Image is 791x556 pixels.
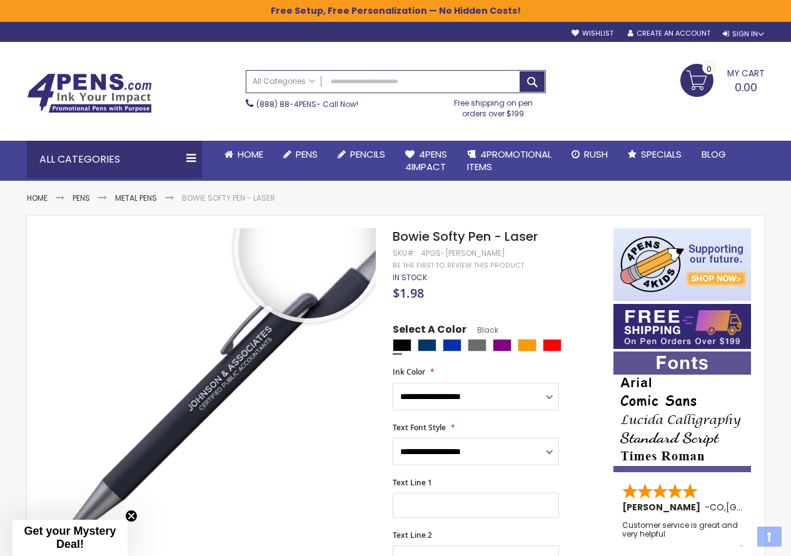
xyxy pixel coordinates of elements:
[757,527,782,547] a: Top
[214,141,273,168] a: Home
[457,141,562,181] a: 4PROMOTIONALITEMS
[393,477,432,488] span: Text Line 1
[613,304,751,349] img: Free shipping on orders over $199
[628,29,710,38] a: Create an Account
[562,141,618,168] a: Rush
[393,248,416,258] strong: SKU
[622,501,705,513] span: [PERSON_NAME]
[393,530,432,540] span: Text Line 2
[584,148,608,161] span: Rush
[393,273,427,283] div: Availability
[467,148,552,173] span: 4PROMOTIONAL ITEMS
[393,285,424,301] span: $1.98
[393,422,446,433] span: Text Font Style
[182,193,275,203] li: Bowie Softy Pen - Laser
[393,261,524,270] a: Be the first to review this product
[393,339,411,351] div: Black
[73,193,90,203] a: Pens
[13,520,128,556] div: Get your Mystery Deal!Close teaser
[723,29,764,39] div: Sign In
[24,525,116,550] span: Get your Mystery Deal!
[405,148,447,173] span: 4Pens 4impact
[393,228,538,245] span: Bowie Softy Pen - Laser
[421,248,505,258] div: 4PGS-[PERSON_NAME]
[680,64,765,95] a: 0.00 0
[238,148,263,161] span: Home
[622,521,743,548] div: Customer service is great and very helpful
[246,71,321,91] a: All Categories
[641,148,682,161] span: Specials
[125,510,138,522] button: Close teaser
[735,79,757,95] span: 0.00
[350,148,385,161] span: Pencils
[27,141,202,178] div: All Categories
[443,339,461,351] div: Blue
[543,339,562,351] div: Red
[613,228,751,301] img: 4pens 4 kids
[256,99,358,109] span: - Call Now!
[393,323,466,340] span: Select A Color
[393,272,427,283] span: In stock
[393,366,425,377] span: Ink Color
[707,63,712,75] span: 0
[418,339,436,351] div: Navy Blue
[702,148,726,161] span: Blog
[253,76,315,86] span: All Categories
[613,351,751,472] img: font-personalization-examples
[296,148,318,161] span: Pens
[493,339,511,351] div: Purple
[52,227,376,552] img: black-lum-bowie-softy-laser-1_1.jpg
[710,501,724,513] span: CO
[618,141,692,168] a: Specials
[328,141,395,168] a: Pencils
[256,99,316,109] a: (888) 88-4PENS
[572,29,613,38] a: Wishlist
[518,339,537,351] div: Orange
[27,73,152,113] img: 4Pens Custom Pens and Promotional Products
[27,193,48,203] a: Home
[395,141,457,181] a: 4Pens4impact
[441,93,546,118] div: Free shipping on pen orders over $199
[468,339,486,351] div: Grey
[692,141,736,168] a: Blog
[115,193,157,203] a: Metal Pens
[273,141,328,168] a: Pens
[466,325,498,335] span: Black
